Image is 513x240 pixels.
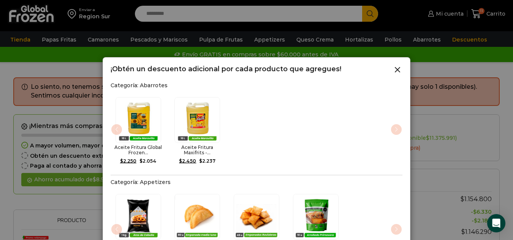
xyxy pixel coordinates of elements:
bdi: 2.054 [139,158,157,164]
h2: Categoría: Abarrotes [111,82,402,89]
span: $ [139,158,142,164]
bdi: 2.250 [120,158,136,164]
bdi: 2.237 [199,158,215,164]
div: 2 / 2 [170,93,225,171]
h2: Categoría: Appetizers [111,179,402,186]
bdi: 2.450 [179,158,196,164]
span: $ [199,158,202,164]
h2: ¡Obtén un descuento adicional por cada producto que agregues! [111,65,341,74]
div: Open Intercom Messenger [487,214,505,232]
span: $ [120,158,123,164]
span: $ [179,158,182,164]
h2: Aceite Fritura Global Frozen... [113,145,163,156]
div: 1 / 2 [111,93,166,171]
h2: Aceite Fritura Maxifrits -... [173,145,223,156]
